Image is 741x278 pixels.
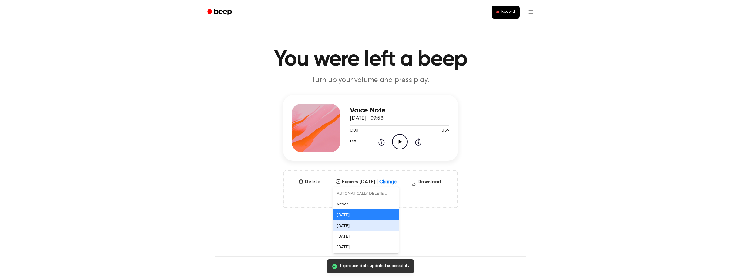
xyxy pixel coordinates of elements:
button: Delete [296,178,323,186]
span: 0:00 [350,128,358,134]
span: [DATE] · 09:53 [350,116,383,121]
span: Record [501,9,515,15]
button: Download [409,178,444,188]
p: Turn up your volume and press play. [254,75,487,85]
div: [DATE] [333,231,399,242]
button: Record [492,6,520,19]
span: 0:59 [442,128,449,134]
div: AUTOMATICALLY DELETE... [333,188,399,199]
h3: Voice Note [350,106,449,115]
button: 1.5x [350,136,356,146]
h1: You were left a beep [215,49,526,70]
div: [DATE] [333,220,399,231]
div: [DATE] [333,242,399,252]
div: Never [333,199,399,209]
a: Beep [203,6,237,18]
button: Open menu [523,5,538,19]
span: Expiration date updated successfully [340,263,409,269]
div: [DATE] [333,209,399,220]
